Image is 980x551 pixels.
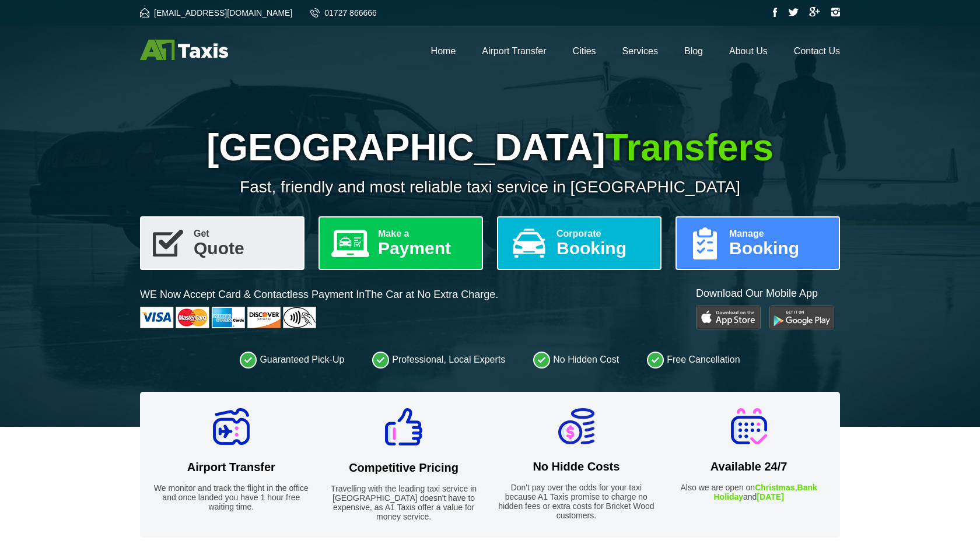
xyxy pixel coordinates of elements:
[788,8,799,16] img: Twitter
[140,216,304,270] a: GetQuote
[573,46,596,56] a: Cities
[482,46,546,56] a: Airport Transfer
[696,286,840,301] p: Download Our Mobile App
[675,216,840,270] a: ManageBooking
[152,483,311,511] p: We monitor and track the flight in the office and once landed you have 1 hour free waiting time.
[431,46,456,56] a: Home
[809,7,820,17] img: Google Plus
[755,483,794,492] strong: Christmas
[757,492,783,501] strong: [DATE]
[647,351,740,368] li: Free Cancellation
[831,8,840,17] img: Instagram
[140,307,316,328] img: Cards
[731,408,767,444] img: Available 24/7 Icon
[696,306,761,329] img: Play Store
[378,229,473,238] span: Make a
[773,8,778,17] img: Facebook
[497,483,656,520] p: Don't pay over the odds for your taxi because A1 Taxis promise to charge no hidden fees or extra ...
[385,408,422,445] img: Competitive Pricing Icon
[533,351,619,368] li: No Hidden Cost
[140,8,292,17] a: [EMAIL_ADDRESS][DOMAIN_NAME]
[140,178,840,196] p: Fast, friendly and most reliable taxi service in [GEOGRAPHIC_DATA]
[324,484,484,521] p: Travelling with the leading taxi service in [GEOGRAPHIC_DATA] doesn't have to expensive, as A1 Ta...
[497,460,656,473] h2: No Hidde Costs
[605,127,773,169] span: Transfers
[140,126,840,169] h1: [GEOGRAPHIC_DATA]
[622,46,658,56] a: Services
[324,461,484,475] h2: Competitive Pricing
[240,351,344,368] li: Guaranteed Pick-Up
[365,289,498,300] span: The Car at No Extra Charge.
[194,229,294,238] span: Get
[556,229,651,238] span: Corporate
[213,408,250,445] img: Airport Transfer Icon
[684,46,703,56] a: Blog
[729,229,829,238] span: Manage
[713,483,817,501] strong: Bank Holiday
[310,8,377,17] a: 01727 866666
[152,461,311,474] h2: Airport Transfer
[729,46,768,56] a: About Us
[558,408,594,444] img: No Hidde Costs Icon
[669,460,828,473] h2: Available 24/7
[497,216,661,270] a: CorporateBooking
[140,287,498,302] p: WE Now Accept Card & Contactless Payment In
[769,306,834,329] img: Google Play
[140,40,228,60] img: A1 Taxis St Albans LTD
[669,483,828,501] p: Also we are open on , and
[372,351,505,368] li: Professional, Local Experts
[794,46,840,56] a: Contact Us
[318,216,483,270] a: Make aPayment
